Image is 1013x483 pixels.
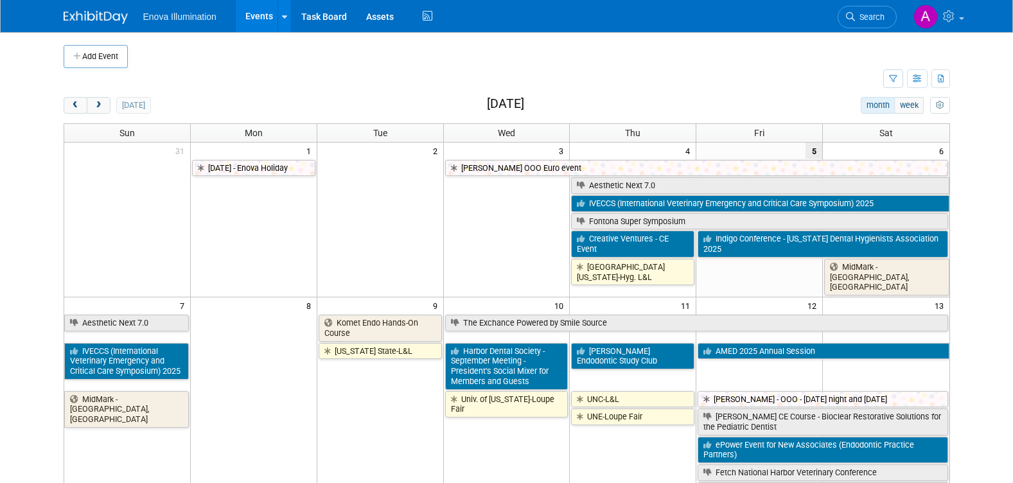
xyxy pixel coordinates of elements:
[319,343,442,360] a: [US_STATE] State-L&L
[698,231,947,257] a: Indigo Conference - [US_STATE] Dental Hygienists Association 2025
[824,259,949,295] a: MidMark - [GEOGRAPHIC_DATA], [GEOGRAPHIC_DATA]
[373,128,387,138] span: Tue
[680,297,696,313] span: 11
[861,97,895,114] button: month
[698,408,947,435] a: [PERSON_NAME] CE Course - Bioclear Restorative Solutions for the Pediatric Dentist
[754,128,764,138] span: Fri
[571,259,694,285] a: [GEOGRAPHIC_DATA][US_STATE]-Hyg. L&L
[698,437,947,463] a: ePower Event for New Associates (Endodontic Practice Partners)
[806,297,822,313] span: 12
[698,464,947,481] a: Fetch National Harbor Veterinary Conference
[894,97,924,114] button: week
[432,297,443,313] span: 9
[305,297,317,313] span: 8
[174,143,190,159] span: 31
[938,143,949,159] span: 6
[933,297,949,313] span: 13
[445,343,568,390] a: Harbor Dental Society - September Meeting - President’s Social Mixer for Members and Guests
[305,143,317,159] span: 1
[445,391,568,417] a: Univ. of [US_STATE]-Loupe Fair
[625,128,640,138] span: Thu
[64,315,189,331] a: Aesthetic Next 7.0
[553,297,569,313] span: 10
[487,97,524,111] h2: [DATE]
[445,315,948,331] a: The Exchance Powered by Smile Source
[855,12,885,22] span: Search
[432,143,443,159] span: 2
[64,97,87,114] button: prev
[698,391,947,408] a: [PERSON_NAME] - OOO - [DATE] night and [DATE]
[87,97,110,114] button: next
[64,391,189,428] a: MidMark - [GEOGRAPHIC_DATA], [GEOGRAPHIC_DATA]
[698,343,949,360] a: AMED 2025 Annual Session
[571,177,949,194] a: Aesthetic Next 7.0
[571,343,694,369] a: [PERSON_NAME] Endodontic Study Club
[64,11,128,24] img: ExhibitDay
[913,4,938,29] img: Andrea Miller
[571,231,694,257] a: Creative Ventures - CE Event
[192,160,315,177] a: [DATE] - Enova Holiday
[119,128,135,138] span: Sun
[806,143,822,159] span: 5
[116,97,150,114] button: [DATE]
[838,6,897,28] a: Search
[179,297,190,313] span: 7
[879,128,893,138] span: Sat
[684,143,696,159] span: 4
[64,343,189,380] a: IVECCS (International Veterinary Emergency and Critical Care Symposium) 2025
[930,97,949,114] button: myCustomButton
[571,195,949,212] a: IVECCS (International Veterinary Emergency and Critical Care Symposium) 2025
[571,408,694,425] a: UNE-Loupe Fair
[571,213,947,230] a: Fontona Super Symposium
[558,143,569,159] span: 3
[445,160,948,177] a: [PERSON_NAME] OOO Euro event
[245,128,263,138] span: Mon
[498,128,515,138] span: Wed
[319,315,442,341] a: Komet Endo Hands-On Course
[571,391,694,408] a: UNC-L&L
[936,101,944,110] i: Personalize Calendar
[143,12,216,22] span: Enova Illumination
[64,45,128,68] button: Add Event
